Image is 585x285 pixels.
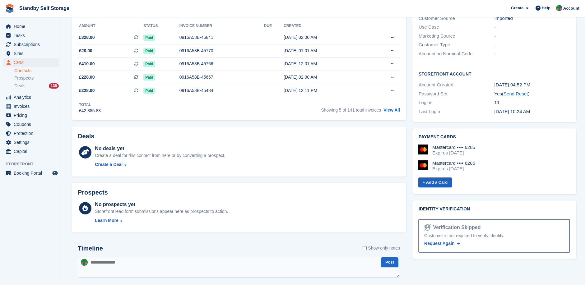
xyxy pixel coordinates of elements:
a: Preview store [51,169,59,177]
img: Identity Verification Ready [424,224,430,231]
a: menu [3,129,59,138]
span: Paid [143,74,155,80]
span: Storefront [6,161,62,167]
span: Coupons [14,120,51,129]
h2: Prospects [78,189,108,196]
th: Status [143,21,179,31]
th: Invoice number [179,21,264,31]
span: Paid [143,34,155,41]
span: Paid [143,61,155,67]
span: Subscriptions [14,40,51,49]
div: Total [79,102,101,108]
img: stora-icon-8386f47178a22dfd0bd8f6a31ec36ba5ce8667c1dd55bd0f319d3a0aa187defe.svg [5,4,14,13]
th: Due [264,21,284,31]
div: - [494,41,570,48]
div: - [494,50,570,57]
span: Paid [143,88,155,94]
th: Created [284,21,367,31]
span: Create [511,5,523,11]
div: 0916A58B-45657 [179,74,264,80]
span: £328.00 [79,34,95,41]
a: menu [3,138,59,147]
span: Showing 5 of 141 total invoices [321,108,381,113]
a: + Add a Card [418,177,452,188]
div: No prospects yet [95,201,228,208]
a: menu [3,111,59,120]
span: Pricing [14,111,51,120]
a: menu [3,169,59,177]
div: - [494,33,570,40]
span: £410.00 [79,61,95,67]
a: menu [3,58,59,67]
span: Sites [14,49,51,58]
div: - [494,24,570,31]
div: Customer Type [419,41,494,48]
div: Account Created [419,81,494,89]
a: menu [3,93,59,102]
a: menu [3,120,59,129]
span: Booking Portal [14,169,51,177]
span: Deals [14,83,26,89]
div: [DATE] 02:00 AM [284,74,367,80]
img: Michelle Mustoe [81,259,88,266]
a: Learn More [95,217,228,224]
a: menu [3,40,59,49]
a: menu [3,22,59,31]
div: [DATE] 02:00 AM [284,34,367,41]
h2: Payment cards [419,135,570,140]
a: Request Again [424,240,460,247]
a: Standby Self Storage [17,3,72,13]
div: Storefront lead form submissions appear here as prospects to action. [95,208,228,215]
a: menu [3,31,59,40]
span: £20.00 [79,48,92,54]
span: Protection [14,129,51,138]
div: Imported [494,15,570,22]
input: Show only notes [363,245,367,251]
div: 0916A58B-45766 [179,61,264,67]
span: £228.00 [79,87,95,94]
div: 135 [49,83,59,89]
span: Paid [143,48,155,54]
div: [DATE] 04:52 PM [494,81,570,89]
a: View All [383,108,400,113]
span: Request Again [424,241,455,246]
div: [DATE] 12:11 PM [284,87,367,94]
span: Tasks [14,31,51,40]
div: Marketing Source [419,33,494,40]
span: CRM [14,58,51,67]
h2: Timeline [78,245,103,252]
h2: Deals [78,133,94,140]
span: Prospects [14,75,34,81]
div: £42,385.83 [79,108,101,114]
button: Post [381,257,398,268]
a: Send Reset [504,91,528,96]
div: 0916A58B-45841 [179,34,264,41]
span: Capital [14,147,51,156]
a: Deals 135 [14,83,59,89]
span: Help [542,5,550,11]
div: Customer Source [419,15,494,22]
div: Customer is not required to verify identity. [424,232,564,239]
span: Home [14,22,51,31]
th: Amount [78,21,143,31]
a: menu [3,49,59,58]
a: Prospects [14,75,59,81]
div: No deals yet [95,145,225,152]
span: Invoices [14,102,51,111]
div: Verification Skipped [431,224,481,231]
div: [DATE] 01:01 AM [284,48,367,54]
h2: Storefront Account [419,71,570,77]
a: menu [3,102,59,111]
div: 11 [494,99,570,106]
div: 0916A58B-45770 [179,48,264,54]
div: Yes [494,90,570,98]
span: Analytics [14,93,51,102]
img: Mastercard Logo [418,160,428,170]
time: 2025-02-23 10:24:52 UTC [494,109,530,114]
img: Michelle Mustoe [556,5,562,11]
label: Show only notes [363,245,400,251]
div: Last Login [419,108,494,115]
div: Expires [DATE] [432,150,475,156]
div: Expires [DATE] [432,166,475,172]
div: [DATE] 12:01 AM [284,61,367,67]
